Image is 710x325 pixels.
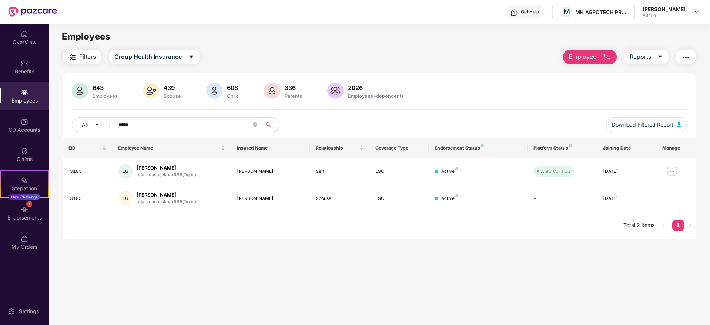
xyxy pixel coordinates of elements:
[346,84,405,91] div: 2026
[72,117,117,132] button: Allcaret-down
[21,206,28,213] img: svg+xml;base64,PHN2ZyBpZD0iRW5kb3JzZW1lbnRzIiB4bWxucz0iaHR0cDovL3d3dy53My5vcmcvMjAwMC9zdmciIHdpZH...
[9,7,57,17] img: New Pazcare Logo
[137,164,200,171] div: [PERSON_NAME]
[630,52,651,61] span: Reports
[118,191,133,206] div: EG
[118,164,133,179] div: EG
[137,191,200,198] div: [PERSON_NAME]
[656,138,696,158] th: Manage
[623,220,654,231] li: Total 2 items
[68,145,101,151] span: EID
[666,165,678,177] img: manageButton
[528,185,597,212] td: -
[369,138,429,158] th: Coverage Type
[569,144,572,147] img: svg+xml;base64,PHN2ZyB4bWxucz0iaHR0cDovL3d3dy53My5vcmcvMjAwMC9zdmciIHdpZHRoPSI4IiBoZWlnaHQ9IjgiIH...
[575,9,627,16] div: MK AGROTECH PRIVATE LIMITED
[21,30,28,38] img: svg+xml;base64,PHN2ZyBpZD0iSG9tZSIgeG1sbnM9Imh0dHA6Ly93d3cudzMub3JnLzIwMDAvc3ZnIiB3aWR0aD0iMjAiIG...
[602,53,611,62] img: svg+xml;base64,PHN2ZyB4bWxucz0iaHR0cDovL3d3dy53My5vcmcvMjAwMC9zdmciIHhtbG5zOnhsaW5rPSJodHRwOi8vd3...
[657,54,663,60] span: caret-down
[70,168,106,175] div: 3183
[91,93,119,99] div: Employees
[624,50,669,64] button: Reportscaret-down
[677,122,681,127] img: svg+xml;base64,PHN2ZyB4bWxucz0iaHR0cDovL3d3dy53My5vcmcvMjAwMC9zdmciIHhtbG5zOnhsaW5rPSJodHRwOi8vd3...
[118,145,220,151] span: Employee Name
[684,220,696,231] button: right
[21,235,28,242] img: svg+xml;base64,PHN2ZyBpZD0iTXlfT3JkZXJzIiBkYXRhLW5hbWU9Ik15IE9yZGVycyIgeG1sbnM9Imh0dHA6Ly93d3cudz...
[597,138,656,158] th: Joining Date
[91,84,119,91] div: 643
[206,83,222,99] img: svg+xml;base64,PHN2ZyB4bWxucz0iaHR0cDovL3d3dy53My5vcmcvMjAwMC9zdmciIHhtbG5zOnhsaW5rPSJodHRwOi8vd3...
[114,52,182,61] span: Group Health Insurance
[694,9,700,15] img: svg+xml;base64,PHN2ZyBpZD0iRHJvcGRvd24tMzJ4MzIiIHhtbG5zPSJodHRwOi8vd3d3LnczLm9yZy8yMDAwL3N2ZyIgd2...
[441,195,458,202] div: Active
[533,145,591,151] div: Platform Status
[79,52,96,61] span: Filters
[435,145,522,151] div: Endorsement Status
[563,7,570,16] span: M
[253,121,257,128] span: close-circle
[316,168,363,175] div: Self
[17,308,41,315] div: Settings
[162,84,182,91] div: 439
[237,168,304,175] div: [PERSON_NAME]
[225,93,240,99] div: Child
[603,195,650,202] div: [DATE]
[606,117,687,132] button: Download Filtered Report
[8,308,15,315] img: svg+xml;base64,PHN2ZyBpZD0iU2V0dGluZy0yMHgyMCIgeG1sbnM9Imh0dHA6Ly93d3cudzMub3JnLzIwMDAvc3ZnIiB3aW...
[684,220,696,231] li: Next Page
[327,83,344,99] img: svg+xml;base64,PHN2ZyB4bWxucz0iaHR0cDovL3d3dy53My5vcmcvMjAwMC9zdmciIHhtbG5zOnhsaW5rPSJodHRwOi8vd3...
[657,220,669,231] li: Previous Page
[541,168,570,175] div: Auto Verified
[310,138,369,158] th: Relationship
[21,177,28,184] img: svg+xml;base64,PHN2ZyB4bWxucz0iaHR0cDovL3d3dy53My5vcmcvMjAwMC9zdmciIHdpZHRoPSIyMSIgaGVpZ2h0PSIyMC...
[510,9,518,16] img: svg+xml;base64,PHN2ZyBpZD0iSGVscC0zMngzMiIgeG1sbnM9Imh0dHA6Ly93d3cudzMub3JnLzIwMDAvc3ZnIiB3aWR0aD...
[63,50,101,64] button: Filters
[375,168,423,175] div: ESC
[9,194,40,200] div: New Challenge
[569,52,596,61] span: Employee
[441,168,458,175] div: Active
[643,6,686,13] div: [PERSON_NAME]
[316,195,363,202] div: Spouse
[21,118,28,125] img: svg+xml;base64,PHN2ZyBpZD0iQ0RfQWNjb3VudHMiIGRhdGEtbmFtZT0iQ0QgQWNjb3VudHMiIHhtbG5zPSJodHRwOi8vd3...
[143,83,159,99] img: svg+xml;base64,PHN2ZyB4bWxucz0iaHR0cDovL3d3dy53My5vcmcvMjAwMC9zdmciIHhtbG5zOnhsaW5rPSJodHRwOi8vd3...
[62,31,110,42] span: Employees
[563,50,617,64] button: Employee
[162,93,182,99] div: Spouse
[264,83,280,99] img: svg+xml;base64,PHN2ZyB4bWxucz0iaHR0cDovL3d3dy53My5vcmcvMjAwMC9zdmciIHhtbG5zOnhsaW5rPSJodHRwOi8vd3...
[455,194,458,197] img: svg+xml;base64,PHN2ZyB4bWxucz0iaHR0cDovL3d3dy53My5vcmcvMjAwMC9zdmciIHdpZHRoPSI4IiBoZWlnaHQ9IjgiIH...
[612,121,673,129] span: Download Filtered Report
[688,223,692,227] span: right
[68,53,77,62] img: svg+xml;base64,PHN2ZyB4bWxucz0iaHR0cDovL3d3dy53My5vcmcvMjAwMC9zdmciIHdpZHRoPSIyNCIgaGVpZ2h0PSIyNC...
[72,83,88,99] img: svg+xml;base64,PHN2ZyB4bWxucz0iaHR0cDovL3d3dy53My5vcmcvMjAwMC9zdmciIHhtbG5zOnhsaW5rPSJodHRwOi8vd3...
[137,171,200,178] div: edaragunasekhar986@gma...
[109,50,200,64] button: Group Health Insurancecaret-down
[188,54,194,60] span: caret-down
[70,195,106,202] div: 3183
[661,223,666,227] span: left
[521,9,539,15] div: Get Help
[455,167,458,170] img: svg+xml;base64,PHN2ZyB4bWxucz0iaHR0cDovL3d3dy53My5vcmcvMjAwMC9zdmciIHdpZHRoPSI4IiBoZWlnaHQ9IjgiIH...
[26,201,32,207] div: 1
[231,138,310,158] th: Insured Name
[481,144,484,147] img: svg+xml;base64,PHN2ZyB4bWxucz0iaHR0cDovL3d3dy53My5vcmcvMjAwMC9zdmciIHdpZHRoPSI4IiBoZWlnaHQ9IjgiIH...
[657,220,669,231] button: left
[643,13,686,19] div: Admin
[21,60,28,67] img: svg+xml;base64,PHN2ZyBpZD0iQmVuZWZpdHMiIHhtbG5zPSJodHRwOi8vd3d3LnczLm9yZy8yMDAwL3N2ZyIgd2lkdGg9Ij...
[21,147,28,155] img: svg+xml;base64,PHN2ZyBpZD0iQ2xhaW0iIHhtbG5zPSJodHRwOi8vd3d3LnczLm9yZy8yMDAwL3N2ZyIgd2lkdGg9IjIwIi...
[82,121,88,129] span: All
[346,93,405,99] div: Employees+dependents
[375,195,423,202] div: ESC
[21,89,28,96] img: svg+xml;base64,PHN2ZyBpZD0iRW1wbG95ZWVzIiB4bWxucz0iaHR0cDovL3d3dy53My5vcmcvMjAwMC9zdmciIHdpZHRoPS...
[672,220,684,231] a: 1
[261,117,279,132] button: search
[261,122,275,128] span: search
[283,84,304,91] div: 336
[63,138,112,158] th: EID
[225,84,240,91] div: 608
[237,195,304,202] div: [PERSON_NAME]
[603,168,650,175] div: [DATE]
[137,198,200,205] div: edaragunasekhar986@gma...
[253,122,257,127] span: close-circle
